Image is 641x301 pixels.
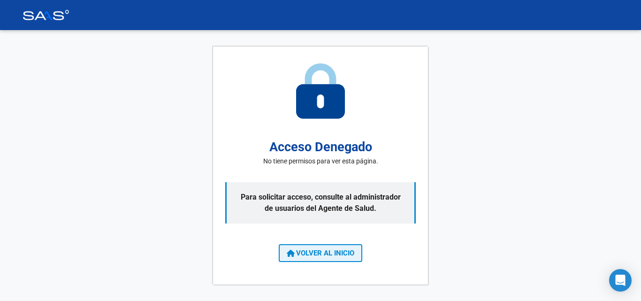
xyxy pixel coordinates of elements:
[23,10,69,20] img: Logo SAAS
[225,182,416,224] p: Para solicitar acceso, consulte al administrador de usuarios del Agente de Salud.
[296,63,345,119] img: access-denied
[279,244,362,262] button: VOLVER AL INICIO
[287,249,354,257] span: VOLVER AL INICIO
[609,269,632,292] div: Open Intercom Messenger
[263,156,378,166] p: No tiene permisos para ver esta página.
[269,138,372,157] h2: Acceso Denegado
